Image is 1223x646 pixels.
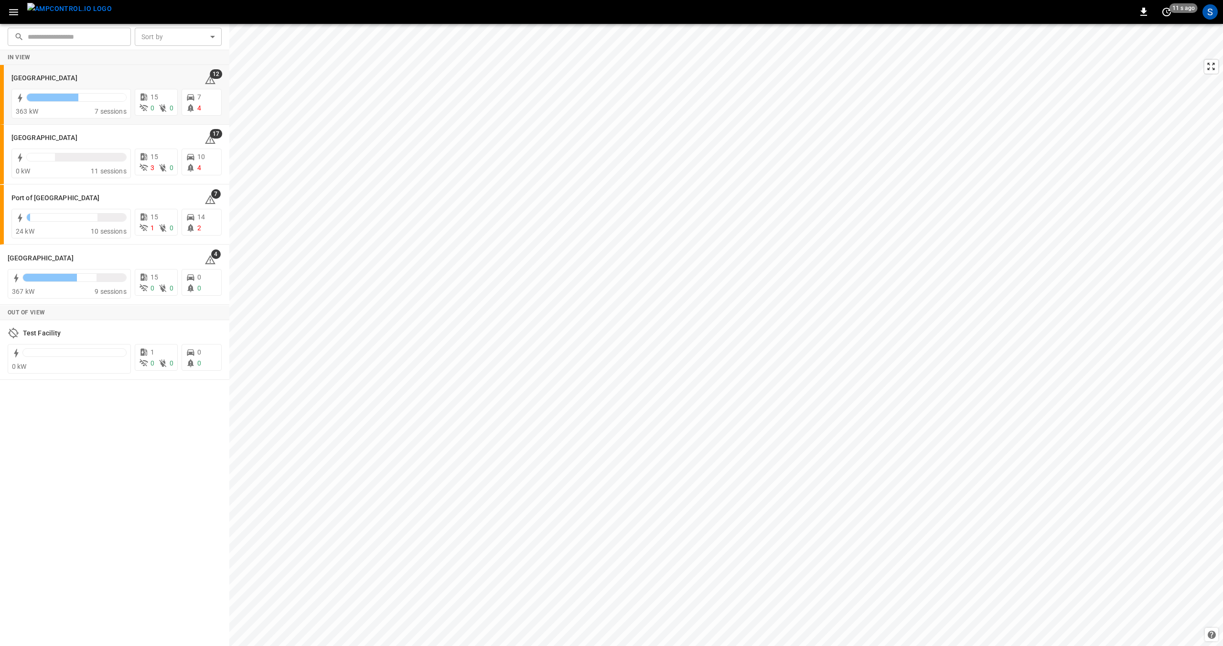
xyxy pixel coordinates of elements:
span: 7 [211,189,221,199]
span: 12 [210,69,222,79]
span: 0 [150,104,154,112]
span: 0 [170,164,173,172]
span: 0 [170,359,173,367]
img: ampcontrol.io logo [27,3,112,15]
span: 0 [197,284,201,292]
span: 15 [150,153,158,161]
span: 7 sessions [95,108,127,115]
span: 9 sessions [95,288,127,295]
h6: Port of Barcelona [11,133,77,143]
span: 15 [150,273,158,281]
div: profile-icon [1202,4,1218,20]
span: 15 [150,213,158,221]
span: 363 kW [16,108,38,115]
span: 24 kW [16,227,34,235]
span: 0 [170,104,173,112]
span: 17 [210,129,222,139]
span: 1 [150,348,154,356]
span: 2 [197,224,201,232]
h6: Test Facility [23,328,61,339]
span: 7 [197,93,201,101]
span: 0 [150,359,154,367]
span: 1 [150,224,154,232]
span: 4 [197,104,201,112]
strong: In View [8,54,31,61]
button: set refresh interval [1159,4,1174,20]
span: 10 sessions [91,227,127,235]
span: 0 [170,284,173,292]
span: 0 [197,348,201,356]
h6: Frankfurt Depot [11,73,77,84]
span: 3 [150,164,154,172]
span: 0 kW [16,167,31,175]
span: 0 kW [12,363,27,370]
span: 11 s ago [1169,3,1198,13]
strong: Out of View [8,309,45,316]
span: 4 [197,164,201,172]
span: 0 [197,273,201,281]
h6: Toronto South [8,253,74,264]
span: 0 [197,359,201,367]
span: 4 [211,249,221,259]
h6: Port of Long Beach [11,193,100,204]
span: 15 [150,93,158,101]
span: 0 [150,284,154,292]
span: 367 kW [12,288,34,295]
canvas: Map [229,24,1223,646]
span: 11 sessions [91,167,127,175]
span: 14 [197,213,205,221]
span: 0 [170,224,173,232]
span: 10 [197,153,205,161]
